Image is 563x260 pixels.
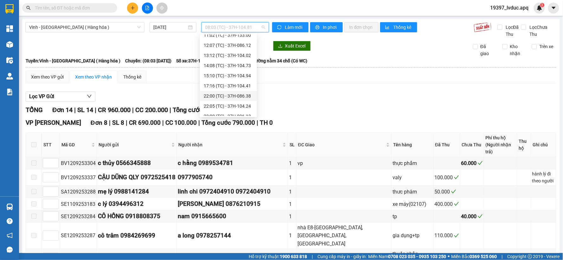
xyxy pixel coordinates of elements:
[289,174,295,181] div: 1
[435,174,459,181] div: 100.000
[273,41,311,51] button: downloadXuất Excel
[297,224,390,247] div: nhà E8-[GEOGRAPHIC_DATA], [GEOGRAPHIC_DATA], [GEOGRAPHIC_DATA]
[91,119,107,126] span: Đơn 8
[26,119,81,126] span: VP [PERSON_NAME]
[235,57,307,64] span: Loại xe: Giường nằm 34 chỗ (Có WC)
[98,199,176,209] div: c lý 0394496312
[135,106,168,114] span: CC 200.000
[503,24,521,38] span: Lọc Đã Thu
[312,253,313,260] span: |
[451,253,497,260] span: Miền Bắc
[52,106,73,114] span: Đơn 14
[454,201,459,206] span: check
[508,43,527,57] span: Kho nhận
[7,247,13,253] span: message
[60,186,97,198] td: SA1209253288
[178,212,287,221] div: nam 0915665600
[173,106,232,114] span: Tổng cước 1.160.000
[26,6,31,10] span: search
[393,231,432,239] div: gia dụng+tp
[123,73,141,80] div: Thống kê
[178,158,287,168] div: c hằng 0989534781
[127,3,138,14] button: plus
[517,133,531,157] th: Thu hộ
[393,24,412,31] span: Thống kê
[26,58,120,63] b: Tuyến: Vinh - [GEOGRAPHIC_DATA] ( Hàng hóa )
[451,189,456,194] span: check
[249,253,307,260] span: Hỗ trợ kỹ thuật:
[98,187,176,196] div: mẹ lý 0988141284
[537,43,556,50] span: Trên xe
[6,204,13,210] img: warehouse-icon
[540,3,545,7] sup: 3
[288,133,297,157] th: SL
[289,188,295,196] div: 1
[61,141,90,148] span: Mã GD
[315,25,321,30] span: printer
[204,72,253,79] div: 15:10 (TC) - 37H-104.94
[289,200,295,208] div: 1
[435,200,459,208] div: 400.000
[61,212,96,220] div: SE1209253284
[129,119,161,126] span: CR 690.000
[478,161,483,166] span: check
[178,231,287,240] div: a long 0978257144
[75,73,112,80] div: Xem theo VP nhận
[532,170,555,184] div: hành lý đi theo người
[470,254,497,259] strong: 0369 525 060
[448,255,450,258] span: ⚪️
[60,210,97,223] td: SE1209253284
[460,133,484,157] th: Chưa Thu
[126,119,127,126] span: |
[435,231,459,239] div: 110.000
[541,3,543,7] span: 3
[26,92,95,102] button: Lọc VP Gửi
[204,42,253,49] div: 12:07 (TC) - 37H-086.12
[393,212,432,220] div: tp
[380,22,417,32] button: bar-chartThống kê
[6,41,13,48] img: warehouse-icon
[454,175,459,180] span: check
[60,169,97,186] td: BV1209253337
[368,253,446,260] span: Miền Nam
[393,159,432,167] div: thực phẩm
[531,133,556,157] th: Ghi chú
[548,3,559,14] button: caret-down
[6,25,13,32] img: dashboard-icon
[317,253,367,260] span: Cung cấp máy in - giấy in:
[61,188,96,196] div: SA1209253288
[257,119,259,126] span: |
[31,73,64,80] div: Xem theo VP gửi
[60,223,97,249] td: SE1209253287
[7,218,13,224] span: question-circle
[289,159,295,167] div: 1
[29,92,54,100] span: Lọc VP Gửi
[6,57,13,64] img: warehouse-icon
[528,254,532,259] span: copyright
[98,212,176,221] div: CÔ HỒNG 0918808375
[310,22,343,32] button: printerIn phơi
[393,200,432,208] div: xe máy(02107)
[60,198,97,210] td: SE1109253183
[435,188,459,196] div: 50.000
[109,119,111,126] span: |
[461,212,483,220] div: 40.000
[61,159,96,167] div: BV1209253304
[29,22,141,32] span: Vinh - Hà Nội ( Hàng hóa )
[478,214,483,219] span: check
[98,158,176,168] div: c thủy 0566345888
[98,231,176,240] div: cô trâm 0984269699
[344,22,379,32] button: In đơn chọn
[61,231,96,239] div: SE1209253287
[6,73,13,79] img: warehouse-icon
[157,3,168,14] button: aim
[95,106,96,114] span: |
[170,106,171,114] span: |
[178,141,281,148] span: Người nhận
[98,106,131,114] span: CR 960.000
[35,4,110,11] input: Tìm tên, số ĐT hoặc mã đơn
[5,4,14,14] img: logo-vxr
[280,254,307,259] strong: 1900 633 818
[278,44,283,49] span: download
[385,25,391,30] span: bar-chart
